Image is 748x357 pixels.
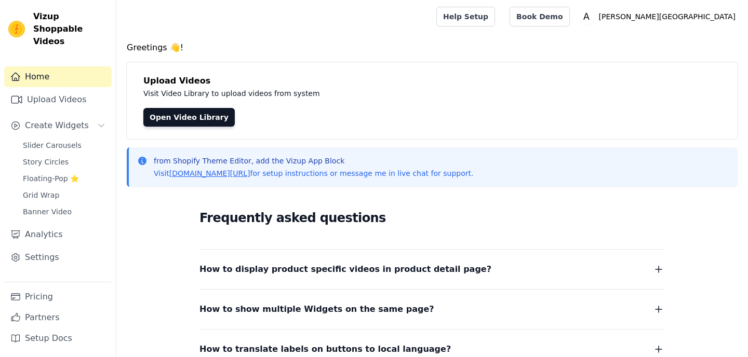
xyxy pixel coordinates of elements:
[4,115,112,136] button: Create Widgets
[199,342,451,356] span: How to translate labels on buttons to local language?
[4,328,112,349] a: Setup Docs
[23,140,82,150] span: Slider Carousels
[17,155,112,169] a: Story Circles
[143,87,609,100] p: Visit Video Library to upload videos from system
[17,188,112,202] a: Grid Wrap
[199,208,665,228] h2: Frequently asked questions
[154,168,473,178] p: Visit for setup instructions or message me in live chat for support.
[4,224,112,245] a: Analytics
[127,42,738,54] h4: Greetings 👋!
[25,119,89,132] span: Create Widgets
[23,157,69,167] span: Story Circles
[154,156,473,166] p: from Shopify Theme Editor, add the Vizup App Block
[8,21,25,37] img: Vizup
[583,11,590,22] text: A
[199,302,434,317] span: How to show multiple Widgets on the same page?
[23,207,72,217] span: Banner Video
[510,7,569,26] a: Book Demo
[23,173,79,184] span: Floating-Pop ⭐
[143,75,721,87] h4: Upload Videos
[578,7,740,26] button: A [PERSON_NAME][GEOGRAPHIC_DATA]
[17,204,112,219] a: Banner Video
[23,190,59,200] span: Grid Wrap
[143,108,235,127] a: Open Video Library
[199,302,665,317] button: How to show multiple Widgets on the same page?
[4,66,112,87] a: Home
[4,286,112,307] a: Pricing
[33,10,108,48] span: Vizup Shoppable Videos
[4,307,112,328] a: Partners
[4,247,112,268] a: Settings
[17,171,112,186] a: Floating-Pop ⭐
[17,138,112,153] a: Slider Carousels
[4,89,112,110] a: Upload Videos
[169,169,250,177] a: [DOMAIN_NAME][URL]
[436,7,495,26] a: Help Setup
[595,7,740,26] p: [PERSON_NAME][GEOGRAPHIC_DATA]
[199,262,491,277] span: How to display product specific videos in product detail page?
[199,342,665,356] button: How to translate labels on buttons to local language?
[199,262,665,277] button: How to display product specific videos in product detail page?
